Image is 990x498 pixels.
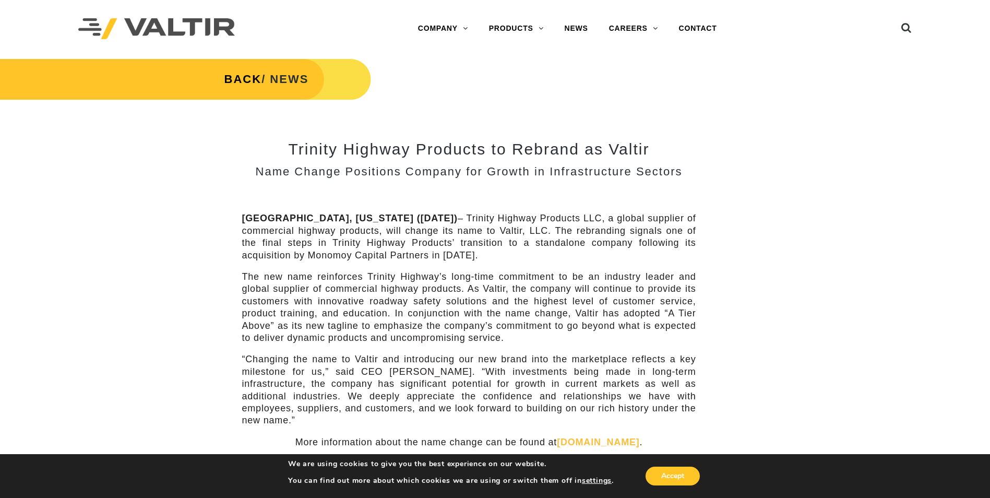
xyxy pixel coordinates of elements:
a: BACK [224,73,262,86]
p: You can find out more about which cookies we are using or switch them off in . [288,476,614,485]
p: “Changing the name to Valtir and introducing our new brand into the marketplace reflects a key mi... [242,353,696,426]
a: COMPANY [408,18,479,39]
img: Valtir [78,18,235,40]
a: CAREERS [599,18,669,39]
p: We are using cookies to give you the best experience on our website. [288,459,614,469]
p: The new name reinforces Trinity Highway’s long-time commitment to be an industry leader and globa... [242,271,696,344]
h2: Trinity Highway Products to Rebrand as Valtir [242,140,696,158]
p: – Trinity Highway Products LLC, a global supplier of commercial highway products, will change its... [242,212,696,262]
a: [DOMAIN_NAME] [557,437,639,447]
h3: Name Change Positions Company for Growth in Infrastructure Sectors [242,165,696,178]
strong: [GEOGRAPHIC_DATA], [US_STATE] ([DATE]) [242,213,458,223]
a: PRODUCTS [479,18,554,39]
strong: / NEWS [224,73,309,86]
button: settings [582,476,612,485]
a: CONTACT [669,18,727,39]
button: Accept [646,467,700,485]
a: NEWS [554,18,599,39]
p: More information about the name change can be found at . [242,436,696,448]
